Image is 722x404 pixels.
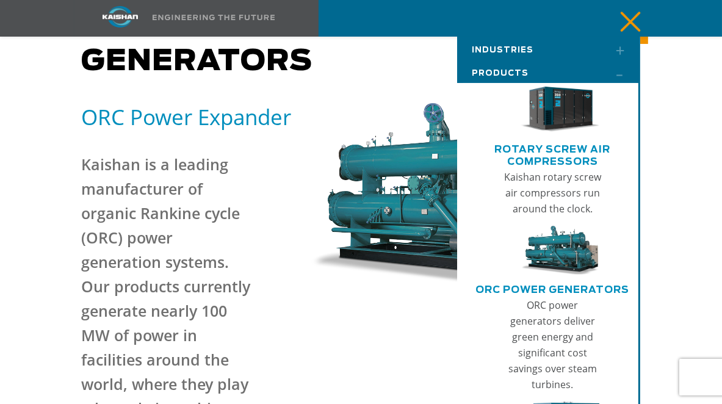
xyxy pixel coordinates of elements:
[74,6,166,27] img: kaishan logo
[82,103,297,131] h5: ORC Power Expander
[153,15,275,20] img: Engineering the future
[601,37,631,63] a: Toggle submenu
[472,70,529,78] span: Products
[521,83,600,136] img: thumb-Rotary-Screw-Air-Compressors
[457,37,640,60] a: Industries
[521,226,600,275] img: thumb-ORC-Power-Generators
[472,46,534,54] span: Industries
[601,60,631,87] a: Toggle submenu
[457,60,640,83] a: Products
[501,297,605,392] p: ORC power generators deliver green energy and significant cost savings over steam turbines.
[476,284,630,297] a: ORC Power Generators
[611,8,632,29] a: mobile menu
[501,169,605,217] p: Kaishan rotary screw air compressors run around the clock.
[311,103,608,291] img: machine
[469,143,637,169] a: Rotary Screw Air Compressors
